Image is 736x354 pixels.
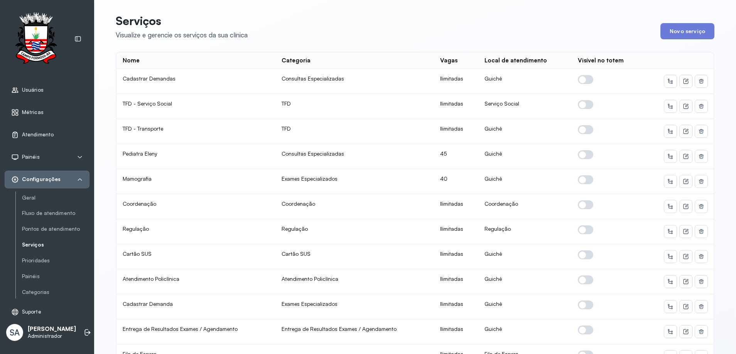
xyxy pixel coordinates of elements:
td: Guichê [478,269,572,294]
td: Mamografia [116,169,275,194]
a: Serviços [22,240,89,250]
td: Cartão SUS [116,244,275,269]
a: Fluxo de atendimento [22,210,89,216]
p: Administrador [28,333,76,339]
a: Geral [22,195,89,201]
td: Ilimitadas [434,194,478,219]
td: Guichê [478,119,572,144]
td: 45 [434,144,478,169]
a: Atendimento [11,131,83,139]
td: Regulação [116,219,275,244]
a: Painéis [22,273,89,280]
a: Prioridades [22,256,89,265]
a: Métricas [11,109,83,116]
div: Categoria [282,57,311,64]
p: Serviços [116,14,248,28]
td: Ilimitadas [434,294,478,319]
div: Exames Especializados [282,300,428,307]
td: Ilimitadas [434,94,478,119]
a: Usuários [11,86,83,94]
td: Coordenação [478,194,572,219]
img: Logotipo do estabelecimento [8,12,64,66]
td: Ilimitadas [434,269,478,294]
td: Guichê [478,244,572,269]
td: Ilimitadas [434,219,478,244]
div: Nome [123,57,140,64]
td: Serviço Social [478,94,572,119]
a: Categorias [22,289,89,295]
a: Painéis [22,272,89,281]
a: Prioridades [22,257,89,264]
td: TFD - Serviço Social [116,94,275,119]
a: Fluxo de atendimento [22,208,89,218]
td: Atendimento Policlínica [116,269,275,294]
td: Cadastrar Demandas [116,69,275,94]
td: Cadastrar Demanda [116,294,275,319]
td: Guichê [478,69,572,94]
div: TFD [282,125,428,132]
td: Pediatra Eleny [116,144,275,169]
div: Regulação [282,225,428,232]
div: Exames Especializados [282,175,428,182]
div: Visualize e gerencie os serviços da sua clínica [116,31,248,39]
td: Regulação [478,219,572,244]
span: Painéis [22,154,40,160]
td: Ilimitadas [434,319,478,344]
td: Ilimitadas [434,69,478,94]
div: Local de atendimento [484,57,547,64]
td: Coordenação [116,194,275,219]
div: Atendimento Policlínica [282,275,428,282]
td: Guichê [478,319,572,344]
span: Atendimento [22,131,54,138]
div: Entrega de Resultados Exames / Agendamento [282,325,428,332]
div: TFD [282,100,428,107]
div: Coordenação [282,200,428,207]
p: [PERSON_NAME] [28,325,76,333]
a: Serviços [22,242,89,248]
td: TFD - Transporte [116,119,275,144]
td: Entrega de Resultados Exames / Agendamento [116,319,275,344]
a: Pontos de atendimento [22,224,89,234]
td: Guichê [478,144,572,169]
td: Ilimitadas [434,244,478,269]
div: Consultas Especializadas [282,75,428,82]
span: Configurações [22,176,61,183]
span: Métricas [22,109,44,116]
td: Ilimitadas [434,119,478,144]
span: Suporte [22,309,41,315]
td: 40 [434,169,478,194]
button: Novo serviço [660,23,714,39]
a: Categorias [22,287,89,297]
div: Vagas [440,57,457,64]
td: Guichê [478,169,572,194]
a: Pontos de atendimento [22,226,89,232]
div: Consultas Especializadas [282,150,428,157]
div: Cartão SUS [282,250,428,257]
div: Visível no totem [578,57,624,64]
a: Geral [22,193,89,203]
td: Guichê [478,294,572,319]
span: Usuários [22,87,44,93]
